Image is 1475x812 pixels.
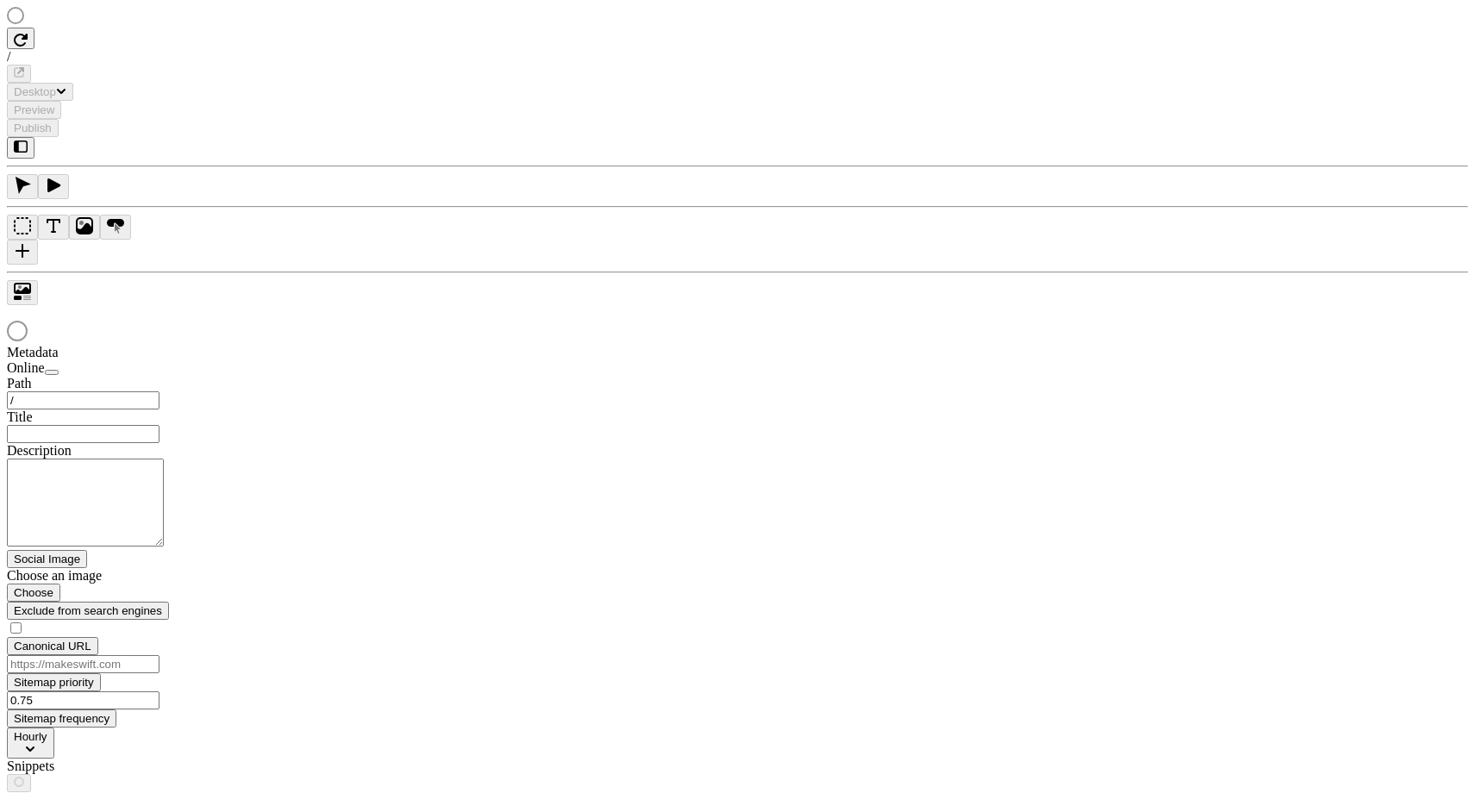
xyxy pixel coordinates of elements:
span: Title [7,409,33,424]
button: Publish [7,119,59,137]
input: https://makeswift.com [7,655,159,673]
span: Desktop [14,85,56,98]
span: Publish [14,122,52,134]
button: Hourly [7,728,54,759]
span: Preview [14,103,54,116]
span: Canonical URL [14,640,91,653]
div: / [7,49,1468,65]
button: Desktop [7,83,73,101]
button: Sitemap priority [7,673,101,691]
span: Exclude from search engines [14,604,162,617]
button: Social Image [7,550,87,568]
span: Path [7,376,31,390]
button: Text [38,215,69,240]
button: Exclude from search engines [7,602,169,620]
span: Sitemap frequency [14,712,109,725]
div: Choose an image [7,568,214,584]
span: Hourly [14,730,47,743]
button: Preview [7,101,61,119]
button: Box [7,215,38,240]
button: Choose [7,584,60,602]
button: Button [100,215,131,240]
button: Image [69,215,100,240]
span: Choose [14,586,53,599]
span: Description [7,443,72,458]
button: Sitemap frequency [7,709,116,728]
span: Online [7,360,45,375]
span: Sitemap priority [14,676,94,689]
span: Social Image [14,553,80,565]
button: Canonical URL [7,637,98,655]
div: Snippets [7,759,214,774]
div: Metadata [7,345,214,360]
